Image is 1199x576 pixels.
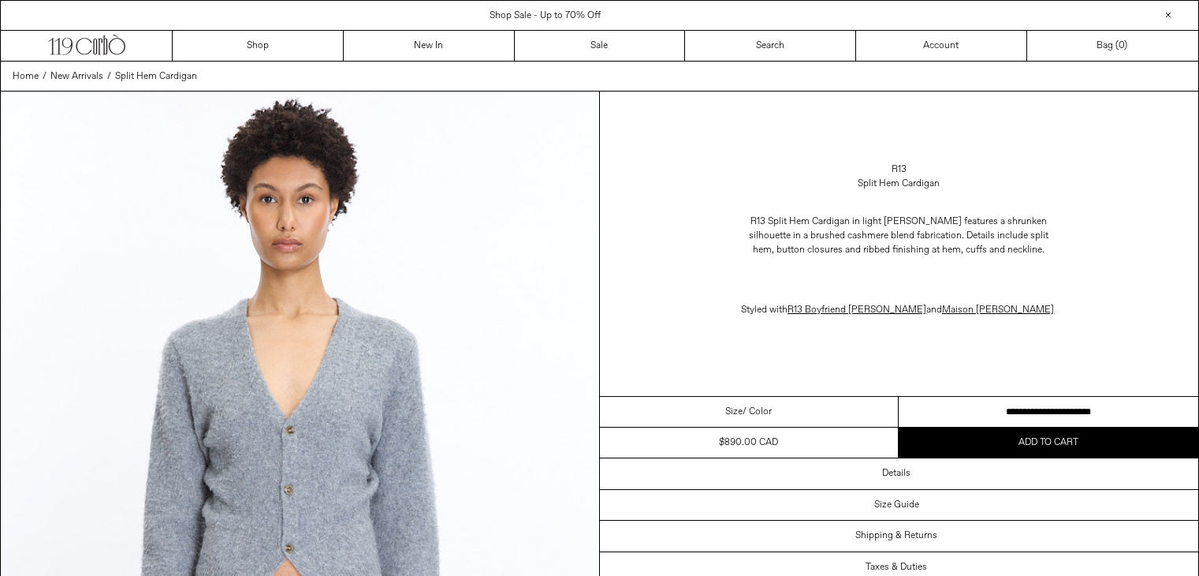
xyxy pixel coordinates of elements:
[13,70,39,83] span: Home
[1027,31,1198,61] a: Bag ()
[899,428,1198,458] button: Add to cart
[1119,39,1124,52] span: 0
[43,69,47,84] span: /
[741,207,1056,265] p: R13 Split Hem Cardigan in light [PERSON_NAME] features a shrunken silhouette in a brushed cashmer...
[856,31,1027,61] a: Account
[858,177,940,191] div: Split Hem Cardigan
[741,304,1056,316] span: Styled with and
[685,31,856,61] a: Search
[115,69,197,84] a: Split Hem Cardigan
[173,31,344,61] a: Shop
[892,163,907,177] a: R13
[13,69,39,84] a: Home
[719,436,778,450] div: $890.00 CAD
[107,69,111,84] span: /
[855,530,937,541] h3: Shipping & Returns
[725,405,743,419] span: Size
[1119,39,1127,53] span: )
[50,69,103,84] a: New Arrivals
[874,499,919,511] h3: Size Guide
[115,70,197,83] span: Split Hem Cardigan
[882,468,910,479] h3: Details
[743,405,772,419] span: / Color
[788,304,926,316] a: R13 Boyfriend [PERSON_NAME]
[515,31,686,61] a: Sale
[490,9,601,22] a: Shop Sale - Up to 70% Off
[1018,436,1078,449] span: Add to cart
[50,70,103,83] span: New Arrivals
[344,31,515,61] a: New In
[866,562,927,573] h3: Taxes & Duties
[942,304,1054,316] a: Maison [PERSON_NAME]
